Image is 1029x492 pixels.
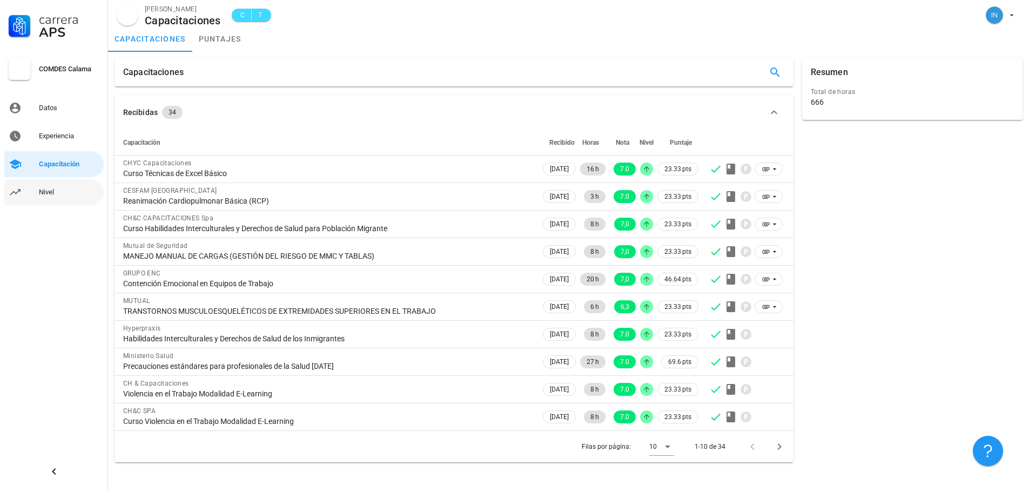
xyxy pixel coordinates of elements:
div: COMDES Calama [39,65,99,73]
div: Reanimación Cardiopulmonar Básica (RCP) [123,196,532,206]
span: Capacitación [123,139,160,146]
button: Recibidas 34 [115,95,793,130]
div: 10Filas por página: [649,438,674,455]
div: Nivel [39,188,99,197]
div: avatar [117,4,138,26]
span: 7.0 [620,383,629,396]
span: Mutual de Seguridad [123,242,188,250]
div: 10 [649,442,657,451]
div: Recibidas [123,106,158,118]
span: Hyperpraxis [123,325,160,332]
span: 8 h [590,328,599,341]
span: 16 h [587,163,599,176]
span: 23.33 pts [664,329,691,340]
span: GRUPO ENC [123,269,161,277]
span: [DATE] [550,411,569,423]
span: 3 h [590,190,599,203]
div: avatar [986,6,1003,24]
span: 34 [169,106,176,119]
span: 7.0 [620,410,629,423]
span: CH&C CAPACITACIONES Spa [123,214,213,222]
span: 7,0 [621,273,629,286]
div: Capacitaciones [145,15,221,26]
div: APS [39,26,99,39]
span: 20 h [587,273,599,286]
span: CH & Capacitaciones [123,380,189,387]
div: Curso Técnicas de Excel Básico [123,169,532,178]
span: 23.33 pts [664,412,691,422]
span: CHYC Capacitaciones [123,159,192,167]
span: CH&C SPA [123,407,156,415]
button: Página siguiente [770,437,789,456]
span: 7.0 [620,328,629,341]
span: Horas [582,139,599,146]
span: 23.33 pts [664,164,691,174]
span: 8 h [590,218,599,231]
span: [DATE] [550,356,569,368]
span: 6 h [590,300,599,313]
div: Capacitación [39,160,99,169]
div: Curso Habilidades Interculturales y Derechos de Salud para Población Migrante [123,224,532,233]
span: Puntaje [670,139,692,146]
div: Total de horas [811,86,1014,97]
span: [DATE] [550,328,569,340]
span: 6,3 [621,300,629,313]
span: C [238,10,247,21]
span: MUTUAL [123,297,150,305]
span: CESFAM [GEOGRAPHIC_DATA] [123,187,217,194]
span: [DATE] [550,246,569,258]
span: 46.64 pts [664,274,691,285]
span: [DATE] [550,273,569,285]
div: Curso Violencia en el Trabajo Modalidad E-Learning [123,416,532,426]
span: 23.33 pts [664,384,691,395]
th: Horas [578,130,608,156]
div: Violencia en el Trabajo Modalidad E-Learning [123,389,532,399]
a: Nivel [4,179,104,205]
span: 7.0 [620,355,629,368]
th: Nivel [638,130,655,156]
div: 666 [811,97,824,107]
span: Nota [616,139,629,146]
span: Nivel [640,139,654,146]
div: Capacitaciones [123,58,184,86]
span: 7.0 [620,163,629,176]
th: Capacitación [115,130,541,156]
div: TRANSTORNOS MUSCULOESQUELÉTICOS DE EXTREMIDADES SUPERIORES EN EL TRABAJO [123,306,532,316]
span: 23.33 pts [664,219,691,230]
span: 23.33 pts [664,301,691,312]
span: 7,0 [621,245,629,258]
span: Recibido [549,139,575,146]
div: Carrera [39,13,99,26]
span: 8 h [590,410,599,423]
span: 8 h [590,383,599,396]
th: Puntaje [655,130,701,156]
span: 7 [256,10,265,21]
span: Ministerio Salud [123,352,173,360]
a: Datos [4,95,104,121]
div: Contención Emocional en Equipos de Trabajo [123,279,532,288]
div: 1-10 de 34 [695,442,725,451]
div: [PERSON_NAME] [145,4,221,15]
th: Recibido [541,130,578,156]
div: Filas por página: [582,431,674,462]
span: [DATE] [550,191,569,203]
span: 8 h [590,245,599,258]
span: [DATE] [550,163,569,175]
a: Experiencia [4,123,104,149]
div: Datos [39,104,99,112]
span: 7.0 [620,190,629,203]
a: puntajes [192,26,248,52]
span: 27 h [587,355,599,368]
span: 7,0 [621,218,629,231]
a: Capacitación [4,151,104,177]
div: Habilidades Interculturales y Derechos de Salud de los Inmigrantes [123,334,532,343]
span: 69.6 pts [668,356,691,367]
div: Experiencia [39,132,99,140]
span: [DATE] [550,218,569,230]
div: MANEJO MANUAL DE CARGAS (GESTIÓN DEL RIESGO DE MMC Y TABLAS) [123,251,532,261]
span: 23.33 pts [664,246,691,257]
div: Resumen [811,58,848,86]
div: Precauciones estándares para profesionales de la Salud [DATE] [123,361,532,371]
a: capacitaciones [108,26,192,52]
span: 23.33 pts [664,191,691,202]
